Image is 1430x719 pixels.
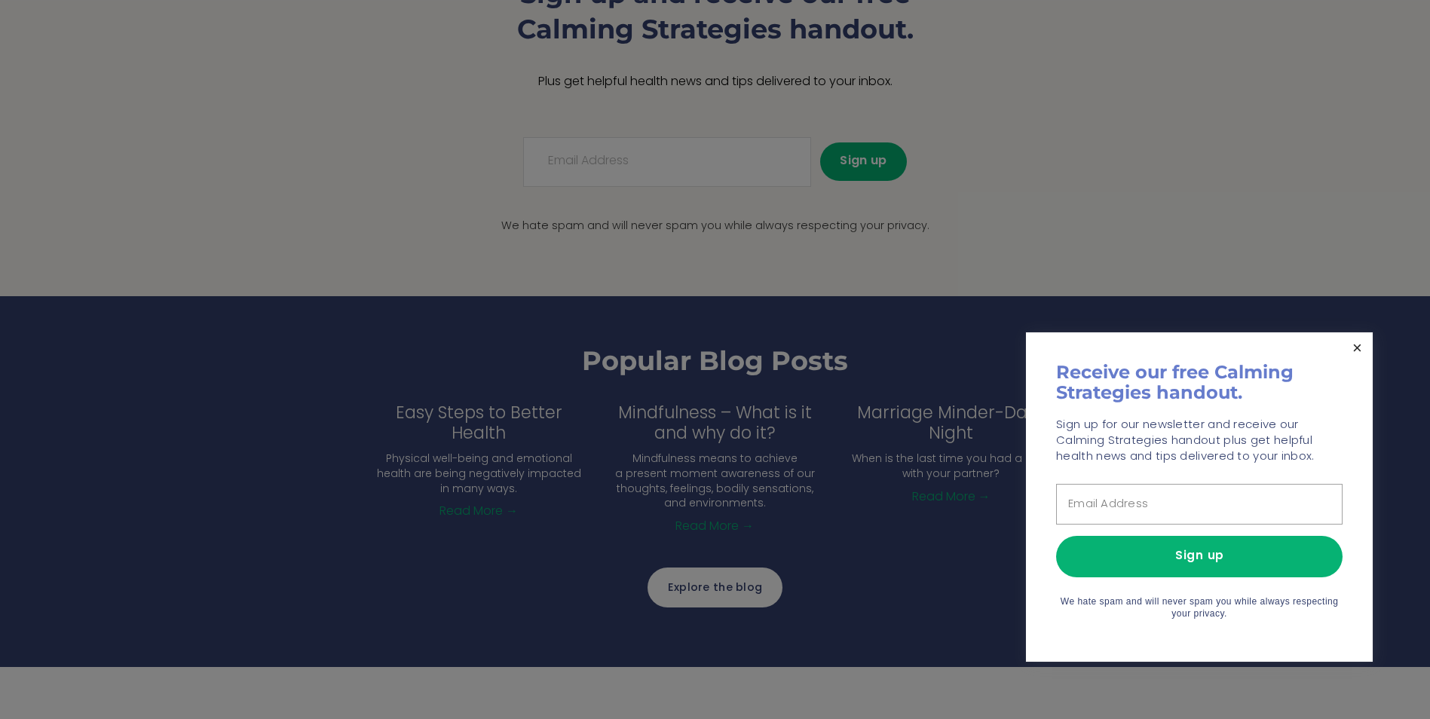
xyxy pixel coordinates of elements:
input: Email Address [1056,484,1343,525]
span: Sign up [1175,547,1224,566]
a: Close [1344,335,1370,361]
p: We hate spam and will never spam you while always respecting your privacy. [1056,596,1343,620]
button: Sign up [1056,536,1343,577]
h1: Receive our free Calming Strategies handout. [1056,363,1343,402]
p: Sign up for our newsletter and receive our Calming Strategies handout plus get helpful health new... [1056,418,1343,465]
